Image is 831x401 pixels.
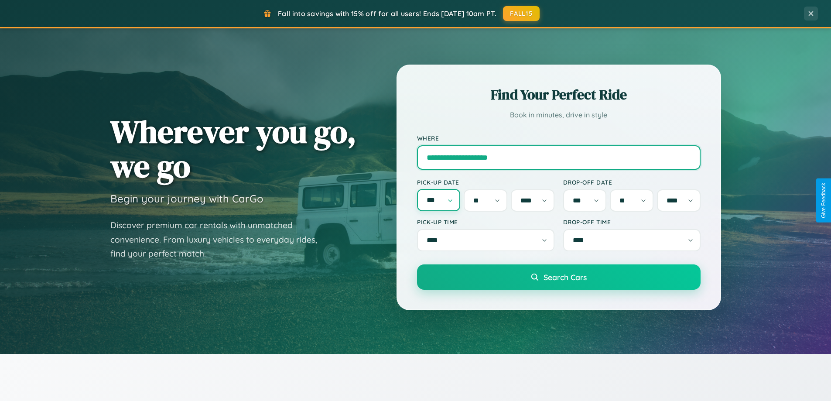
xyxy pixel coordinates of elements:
[417,178,554,186] label: Pick-up Date
[503,6,540,21] button: FALL15
[417,264,701,290] button: Search Cars
[417,109,701,121] p: Book in minutes, drive in style
[417,218,554,226] label: Pick-up Time
[563,178,701,186] label: Drop-off Date
[821,183,827,218] div: Give Feedback
[417,85,701,104] h2: Find Your Perfect Ride
[563,218,701,226] label: Drop-off Time
[110,114,356,183] h1: Wherever you go, we go
[278,9,496,18] span: Fall into savings with 15% off for all users! Ends [DATE] 10am PT.
[417,134,701,142] label: Where
[110,218,328,261] p: Discover premium car rentals with unmatched convenience. From luxury vehicles to everyday rides, ...
[544,272,587,282] span: Search Cars
[110,192,263,205] h3: Begin your journey with CarGo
